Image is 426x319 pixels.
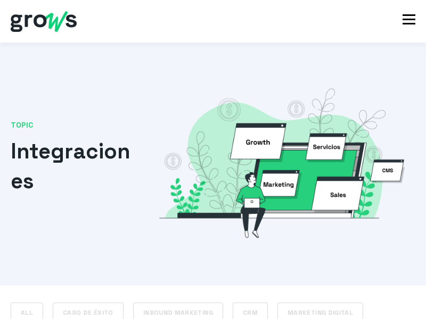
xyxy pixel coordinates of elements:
img: Grows consulting [148,86,415,239]
img: grows - hubspot [11,11,77,32]
span: TOPIC [11,120,131,131]
h1: Integraciones [11,137,131,196]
